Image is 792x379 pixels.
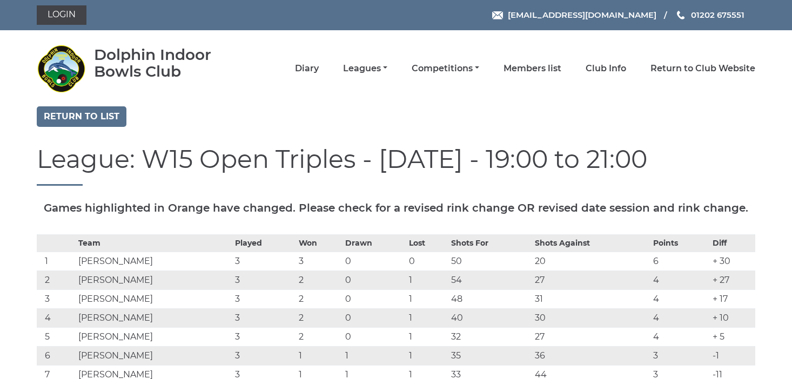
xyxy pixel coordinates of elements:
[650,327,710,346] td: 4
[675,9,744,21] a: Phone us 01202 675551
[710,234,755,252] th: Diff
[412,63,479,75] a: Competitions
[504,63,561,75] a: Members list
[232,289,296,308] td: 3
[343,289,406,308] td: 0
[448,327,532,346] td: 32
[710,289,755,308] td: + 17
[406,289,448,308] td: 1
[650,289,710,308] td: 4
[343,252,406,270] td: 0
[76,270,232,289] td: [PERSON_NAME]
[532,270,650,289] td: 27
[710,327,755,346] td: + 5
[232,308,296,327] td: 3
[650,252,710,270] td: 6
[37,5,86,25] a: Login
[586,63,626,75] a: Club Info
[343,327,406,346] td: 0
[76,308,232,327] td: [PERSON_NAME]
[650,308,710,327] td: 4
[37,308,76,327] td: 4
[37,289,76,308] td: 3
[691,10,744,20] span: 01202 675551
[343,346,406,365] td: 1
[343,234,406,252] th: Drawn
[296,252,343,270] td: 3
[650,63,755,75] a: Return to Club Website
[508,10,656,20] span: [EMAIL_ADDRESS][DOMAIN_NAME]
[37,44,85,93] img: Dolphin Indoor Bowls Club
[343,308,406,327] td: 0
[406,308,448,327] td: 1
[343,270,406,289] td: 0
[76,289,232,308] td: [PERSON_NAME]
[448,252,532,270] td: 50
[448,270,532,289] td: 54
[448,308,532,327] td: 40
[76,252,232,270] td: [PERSON_NAME]
[492,9,656,21] a: Email [EMAIL_ADDRESS][DOMAIN_NAME]
[37,202,755,214] h5: Games highlighted in Orange have changed. Please check for a revised rink change OR revised date ...
[296,327,343,346] td: 2
[232,327,296,346] td: 3
[677,11,684,19] img: Phone us
[76,327,232,346] td: [PERSON_NAME]
[76,346,232,365] td: [PERSON_NAME]
[37,106,126,127] a: Return to list
[532,234,650,252] th: Shots Against
[406,252,448,270] td: 0
[448,289,532,308] td: 48
[232,234,296,252] th: Played
[406,346,448,365] td: 1
[650,346,710,365] td: 3
[532,346,650,365] td: 36
[650,270,710,289] td: 4
[710,270,755,289] td: + 27
[406,234,448,252] th: Lost
[650,234,710,252] th: Points
[94,46,243,80] div: Dolphin Indoor Bowls Club
[448,234,532,252] th: Shots For
[76,234,232,252] th: Team
[343,63,387,75] a: Leagues
[296,289,343,308] td: 2
[296,270,343,289] td: 2
[492,11,503,19] img: Email
[37,252,76,270] td: 1
[37,146,755,186] h1: League: W15 Open Triples - [DATE] - 19:00 to 21:00
[710,346,755,365] td: -1
[295,63,319,75] a: Diary
[532,308,650,327] td: 30
[37,270,76,289] td: 2
[406,327,448,346] td: 1
[296,346,343,365] td: 1
[296,308,343,327] td: 2
[710,308,755,327] td: + 10
[532,289,650,308] td: 31
[532,327,650,346] td: 27
[296,234,343,252] th: Won
[37,327,76,346] td: 5
[232,252,296,270] td: 3
[448,346,532,365] td: 35
[406,270,448,289] td: 1
[232,346,296,365] td: 3
[232,270,296,289] td: 3
[710,252,755,270] td: + 30
[37,346,76,365] td: 6
[532,252,650,270] td: 20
